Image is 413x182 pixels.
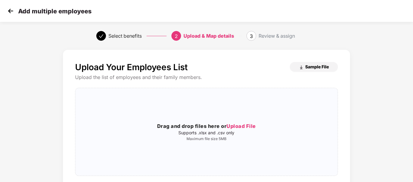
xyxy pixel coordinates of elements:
[299,65,304,70] img: download_icon
[99,34,104,39] span: check
[18,8,91,15] p: Add multiple employees
[108,31,142,41] div: Select benefits
[75,88,337,176] span: Drag and drop files here orUpload FileSupports .xlsx and .csv onlyMaximum file size 5MB
[259,31,295,41] div: Review & assign
[305,64,329,70] span: Sample File
[75,122,337,130] h3: Drag and drop files here or
[75,130,337,135] p: Supports .xlsx and .csv only
[226,123,256,129] span: Upload File
[175,33,178,39] span: 2
[290,62,338,72] button: Sample File
[75,136,337,141] p: Maximum file size 5MB
[75,74,338,81] div: Upload the list of employees and their family members.
[6,6,15,15] img: svg+xml;base64,PHN2ZyB4bWxucz0iaHR0cDovL3d3dy53My5vcmcvMjAwMC9zdmciIHdpZHRoPSIzMCIgaGVpZ2h0PSIzMC...
[75,62,188,72] p: Upload Your Employees List
[183,31,234,41] div: Upload & Map details
[250,33,253,39] span: 3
